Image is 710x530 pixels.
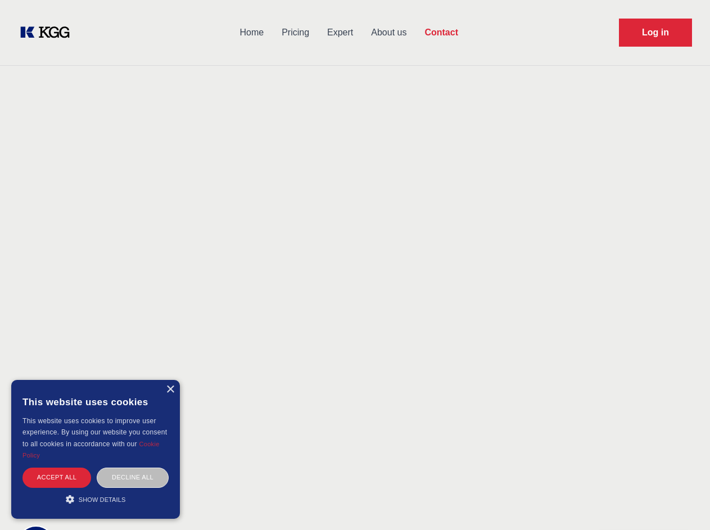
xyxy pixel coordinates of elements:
iframe: Chat Widget [654,476,710,530]
div: Close [166,386,174,394]
div: Show details [22,493,169,505]
a: KOL Knowledge Platform: Talk to Key External Experts (KEE) [18,24,79,42]
div: Decline all [97,468,169,487]
span: Show details [79,496,126,503]
a: Home [230,18,273,47]
a: Contact [415,18,467,47]
div: This website uses cookies [22,388,169,415]
span: This website uses cookies to improve user experience. By using our website you consent to all coo... [22,417,167,448]
a: Request Demo [619,19,692,47]
a: Expert [318,18,362,47]
a: Pricing [273,18,318,47]
a: Cookie Policy [22,441,160,459]
div: Accept all [22,468,91,487]
a: About us [362,18,415,47]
